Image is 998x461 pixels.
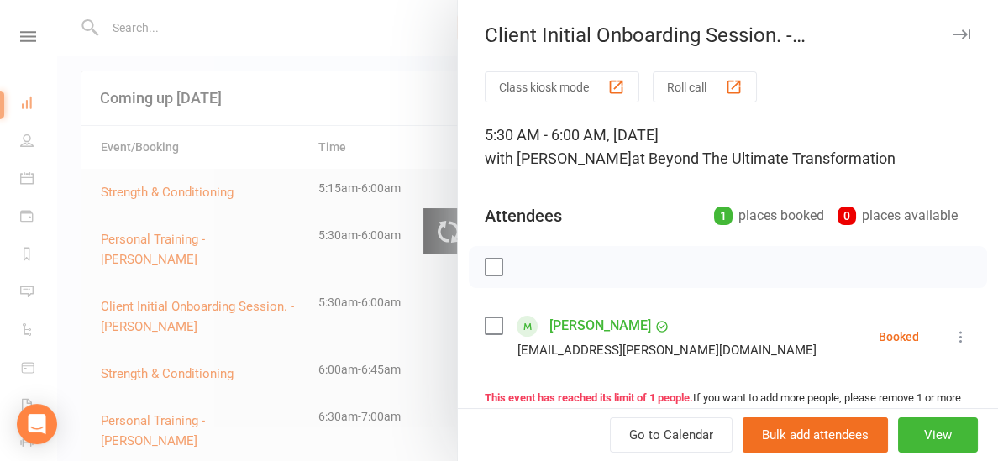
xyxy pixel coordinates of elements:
[485,390,971,425] div: If you want to add more people, please remove 1 or more attendees.
[898,417,978,453] button: View
[743,417,888,453] button: Bulk add attendees
[714,207,733,225] div: 1
[549,312,651,339] a: [PERSON_NAME]
[838,204,958,228] div: places available
[838,207,856,225] div: 0
[632,149,896,167] span: at Beyond The Ultimate Transformation
[879,331,919,343] div: Booked
[485,149,632,167] span: with [PERSON_NAME]
[517,339,817,361] div: [EMAIL_ADDRESS][PERSON_NAME][DOMAIN_NAME]
[17,404,57,444] div: Open Intercom Messenger
[458,24,998,47] div: Client Initial Onboarding Session. - [PERSON_NAME]
[714,204,824,228] div: places booked
[485,204,562,228] div: Attendees
[485,391,693,404] strong: This event has reached its limit of 1 people.
[485,123,971,170] div: 5:30 AM - 6:00 AM, [DATE]
[610,417,733,453] a: Go to Calendar
[485,71,639,102] button: Class kiosk mode
[653,71,757,102] button: Roll call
